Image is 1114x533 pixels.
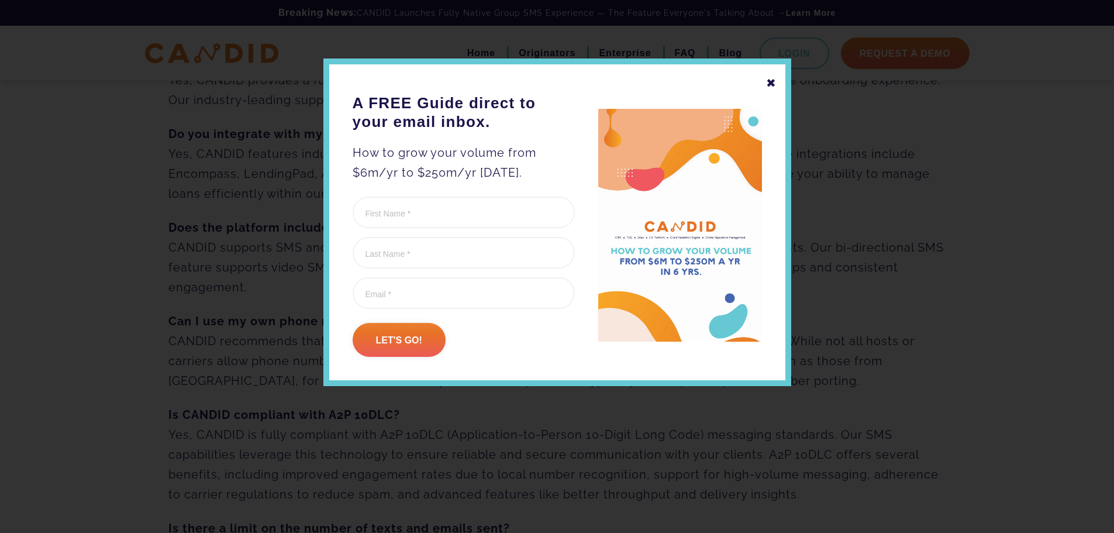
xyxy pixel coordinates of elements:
h3: A FREE Guide direct to your email inbox. [353,94,575,131]
input: Let's go! [353,323,446,357]
input: First Name * [353,197,575,228]
input: Last Name * [353,237,575,269]
div: ✖ [766,73,777,93]
img: A FREE Guide direct to your email inbox. [598,109,762,342]
input: Email * [353,277,575,309]
p: How to grow your volume from $6m/yr to $250m/yr [DATE]. [353,143,575,183]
